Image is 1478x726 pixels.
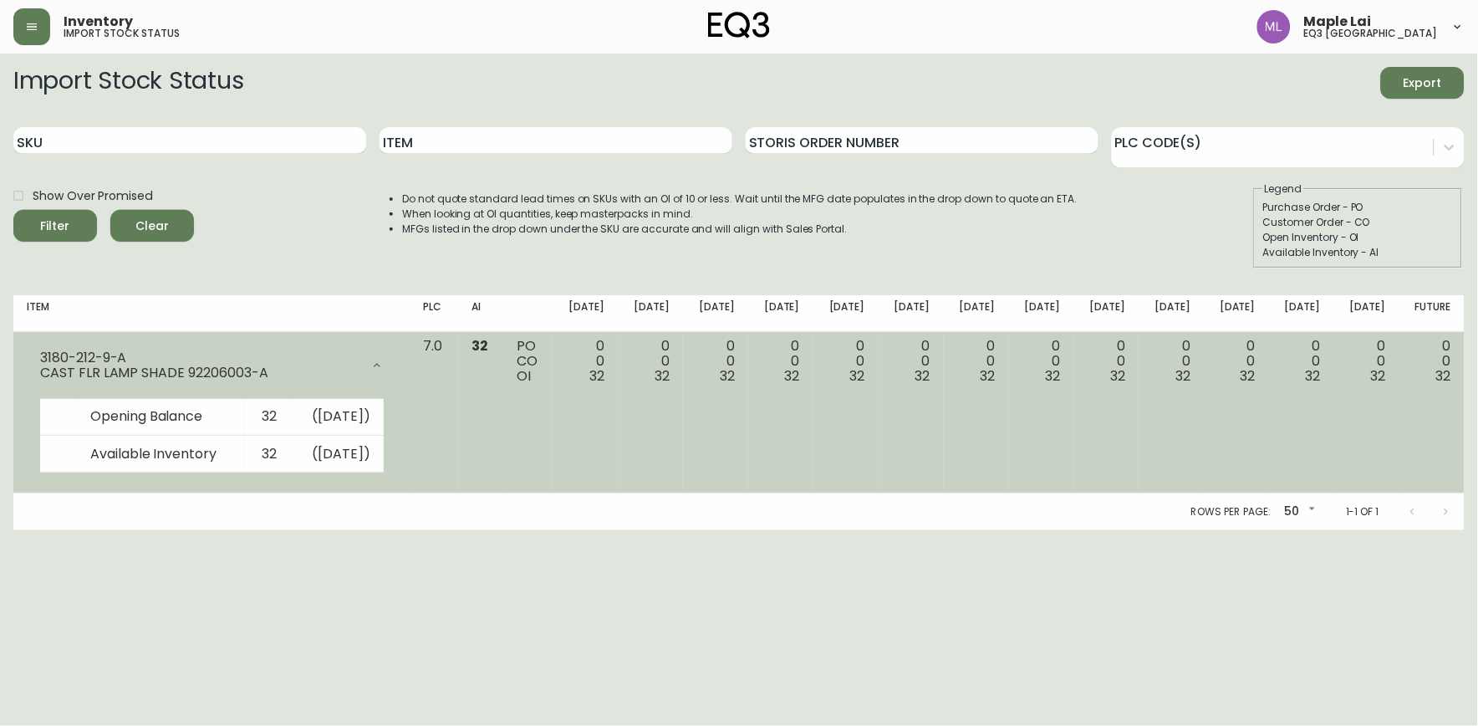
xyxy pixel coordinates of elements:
[27,339,397,392] div: 3180-212-9-ACAST FLR LAMP SHADE 92206003-A
[1152,339,1190,384] div: 0 0
[1073,295,1139,332] th: [DATE]
[1263,230,1454,245] div: Open Inventory - OI
[1304,28,1438,38] h5: eq3 [GEOGRAPHIC_DATA]
[33,187,152,205] span: Show Over Promised
[290,436,384,473] td: ( [DATE] )
[64,28,180,38] h5: import stock status
[1009,295,1074,332] th: [DATE]
[1346,504,1379,519] p: 1-1 of 1
[1394,73,1451,94] span: Export
[1334,295,1399,332] th: [DATE]
[785,366,800,386] span: 32
[1217,339,1256,384] div: 0 0
[1277,498,1319,526] div: 50
[1263,200,1454,215] div: Purchase Order - PO
[13,295,410,332] th: Item
[1087,339,1125,384] div: 0 0
[410,295,458,332] th: PLC
[64,15,133,28] span: Inventory
[720,366,735,386] span: 32
[1241,366,1256,386] span: 32
[1257,10,1291,43] img: 61e28cffcf8cc9f4e300d877dd684943
[1269,295,1334,332] th: [DATE]
[110,210,194,242] button: Clear
[1022,339,1061,384] div: 0 0
[40,350,360,366] div: 3180-212-9-A
[1413,339,1451,384] div: 0 0
[748,295,813,332] th: [DATE]
[915,366,930,386] span: 32
[1399,295,1465,332] th: Future
[618,295,683,332] th: [DATE]
[1175,366,1190,386] span: 32
[13,67,243,99] h2: Import Stock Status
[124,216,181,237] span: Clear
[40,366,360,381] div: CAST FLR LAMP SHADE 92206003-A
[827,339,865,384] div: 0 0
[892,339,930,384] div: 0 0
[402,222,1078,237] li: MFGs listed in the drop down under the SKU are accurate and will align with Sales Portal.
[1263,245,1454,260] div: Available Inventory - AI
[1436,366,1451,386] span: 32
[813,295,879,332] th: [DATE]
[402,192,1078,207] li: Do not quote standard lead times on SKUs with an OI of 10 or less. Wait until the MFG date popula...
[1304,15,1372,28] span: Maple Lai
[517,339,539,384] div: PO CO
[683,295,748,332] th: [DATE]
[566,339,604,384] div: 0 0
[1371,366,1386,386] span: 32
[1348,339,1386,384] div: 0 0
[1191,504,1271,519] p: Rows per page:
[458,295,503,332] th: AI
[77,436,244,473] td: Available Inventory
[471,336,488,355] span: 32
[1263,181,1304,197] legend: Legend
[1306,366,1321,386] span: 32
[1204,295,1269,332] th: [DATE]
[517,366,531,386] span: OI
[410,332,458,494] td: 7.0
[553,295,618,332] th: [DATE]
[13,210,97,242] button: Filter
[1046,366,1061,386] span: 32
[879,295,944,332] th: [DATE]
[1381,67,1465,99] button: Export
[981,366,996,386] span: 32
[589,366,604,386] span: 32
[850,366,865,386] span: 32
[1263,215,1454,230] div: Customer Order - CO
[944,295,1009,332] th: [DATE]
[762,339,800,384] div: 0 0
[1139,295,1204,332] th: [DATE]
[708,12,770,38] img: logo
[244,436,290,473] td: 32
[655,366,670,386] span: 32
[1282,339,1321,384] div: 0 0
[290,399,384,436] td: ( [DATE] )
[696,339,735,384] div: 0 0
[402,207,1078,222] li: When looking at OI quantities, keep masterpacks in mind.
[77,399,244,436] td: Opening Balance
[631,339,670,384] div: 0 0
[244,399,290,436] td: 32
[1110,366,1125,386] span: 32
[957,339,996,384] div: 0 0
